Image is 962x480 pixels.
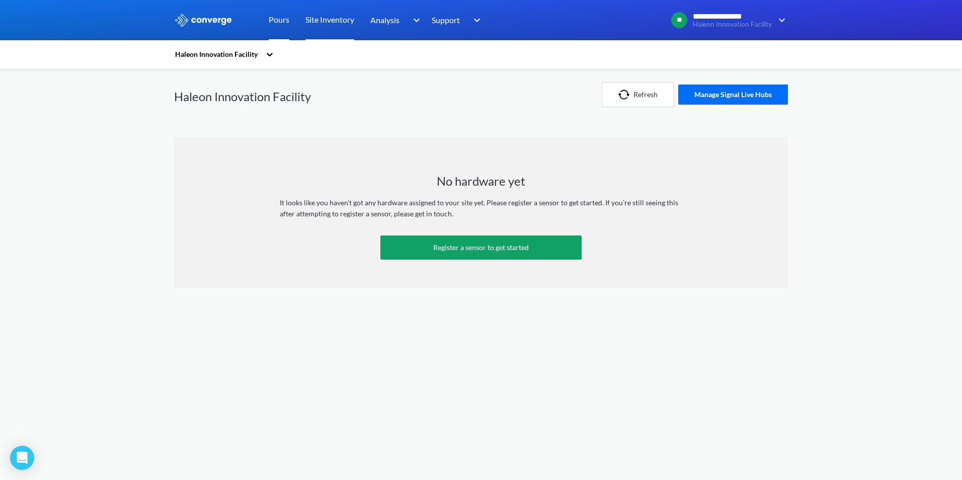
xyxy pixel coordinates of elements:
[467,14,483,26] img: downArrow.svg
[678,85,788,105] button: Manage Signal Live Hubs
[370,14,399,26] span: Analysis
[174,49,261,60] div: Haleon Innovation Facility
[618,90,633,100] img: icon-refresh.svg
[280,197,682,219] div: It looks like you haven't got any hardware assigned to your site yet. Please register a sensor to...
[407,14,423,26] img: downArrow.svg
[693,21,772,28] span: Haleon Innovation Facility
[174,14,232,27] img: logo_ewhite.svg
[380,235,582,260] a: Register a sensor to get started
[432,14,460,26] span: Support
[772,14,788,26] img: downArrow.svg
[437,173,525,189] h1: No hardware yet
[10,446,34,470] div: Open Intercom Messenger
[174,89,311,105] h1: Haleon Innovation Facility
[602,82,674,107] button: Refresh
